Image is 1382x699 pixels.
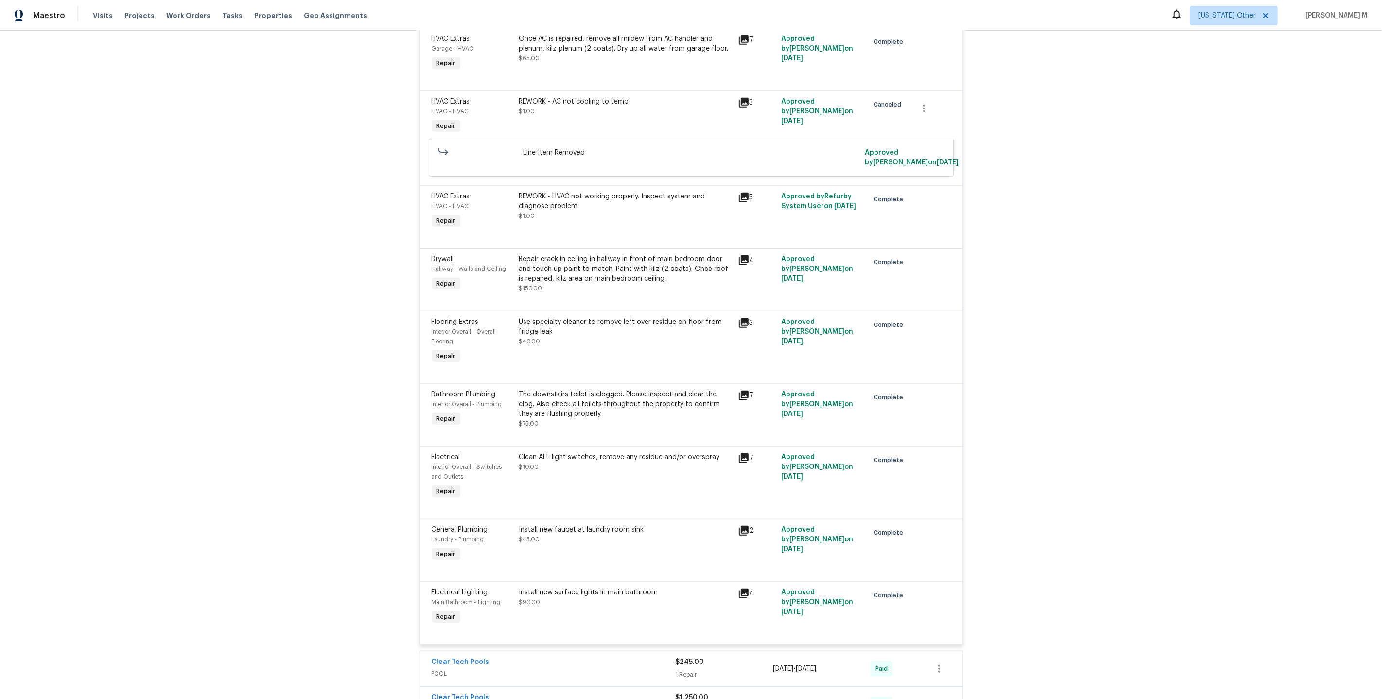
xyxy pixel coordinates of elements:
span: Repair [433,58,459,68]
div: Install new faucet at laundry room sink [519,525,732,535]
span: Flooring Extras [432,319,479,325]
span: $10.00 [519,464,539,470]
span: Approved by [PERSON_NAME] on [781,391,853,417]
div: Clean ALL light switches, remove any residue and/or overspray [519,452,732,462]
span: [DATE] [937,159,959,166]
span: [DATE] [781,118,803,125]
span: Repair [433,121,459,131]
span: HVAC Extras [432,98,470,105]
span: Interior Overall - Overall Flooring [432,329,496,344]
span: $150.00 [519,286,542,291]
span: Approved by Refurby System User on [781,193,856,210]
div: 7 [738,452,776,464]
span: Interior Overall - Switches and Outlets [432,464,502,480]
div: 2 [738,525,776,537]
span: [DATE] [796,665,816,672]
div: The downstairs toilet is clogged. Please inspect and clear the clog. Also check all toilets throu... [519,390,732,419]
span: [DATE] [781,55,803,62]
span: Repair [433,216,459,226]
div: Repair crack in ceiling in hallway in front of main bedroom door and touch up paint to match. Pai... [519,254,732,284]
span: [DATE] [781,609,803,615]
span: HVAC - HVAC [432,108,469,114]
span: HVAC - HVAC [432,203,469,209]
span: [DATE] [781,411,803,417]
span: Approved by [PERSON_NAME] on [781,454,853,480]
span: Approved by [PERSON_NAME] on [781,36,853,62]
span: Visits [93,11,113,20]
span: Repair [433,351,459,361]
span: POOL [432,669,676,679]
span: Tasks [222,12,243,19]
span: $40.00 [519,339,541,344]
span: - [773,664,816,674]
span: [DATE] [773,665,793,672]
span: HVAC Extras [432,193,470,200]
span: HVAC Extras [432,36,470,42]
span: $1.00 [519,213,535,219]
span: Main Bathroom - Lighting [432,599,501,605]
span: Drywall [432,256,454,263]
span: Complete [874,528,907,538]
span: [US_STATE] Other [1198,11,1256,20]
span: Approved by [PERSON_NAME] on [781,256,853,282]
div: 4 [738,254,776,266]
span: Repair [433,414,459,424]
span: [DATE] [781,338,803,345]
span: Electrical Lighting [432,589,488,596]
span: $90.00 [519,599,541,605]
span: Complete [874,591,907,600]
div: 3 [738,317,776,329]
span: Bathroom Plumbing [432,391,496,398]
span: Garage - HVAC [432,46,474,52]
span: Approved by [PERSON_NAME] on [781,589,853,615]
span: Complete [874,257,907,267]
span: Interior Overall - Plumbing [432,401,502,407]
span: [DATE] [834,203,856,210]
span: Electrical [432,454,460,461]
span: General Plumbing [432,526,488,533]
span: Approved by [PERSON_NAME] on [781,319,853,345]
span: Approved by [PERSON_NAME] on [865,149,959,166]
span: Hallway - Walls and Ceiling [432,266,507,272]
span: Repair [433,612,459,622]
span: Repair [433,549,459,559]
div: 7 [738,390,776,401]
span: Projects [124,11,155,20]
span: Complete [874,455,907,465]
span: $1.00 [519,108,535,114]
span: [DATE] [781,275,803,282]
span: Approved by [PERSON_NAME] on [781,98,853,125]
span: Maestro [33,11,65,20]
span: Canceled [874,100,905,109]
span: Repair [433,486,459,496]
span: $45.00 [519,537,540,542]
div: Once AC is repaired, remove all mildew from AC handler and plenum, kilz plenum (2 coats). Dry up ... [519,34,732,54]
span: Line Item Removed [523,148,859,158]
span: Approved by [PERSON_NAME] on [781,526,853,553]
span: [DATE] [781,473,803,480]
span: [PERSON_NAME] M [1301,11,1367,20]
div: 3 [738,97,776,108]
span: [DATE] [781,546,803,553]
span: Paid [875,664,892,674]
span: Laundry - Plumbing [432,537,484,542]
span: $75.00 [519,421,539,427]
div: Use specialty cleaner to remove left over residue on floor from fridge leak [519,317,732,337]
span: Properties [254,11,292,20]
div: 1 Repair [676,670,773,680]
div: Install new surface lights in main bathroom [519,588,732,597]
a: Clear Tech Pools [432,659,490,665]
div: 7 [738,34,776,46]
div: REWORK - AC not cooling to temp [519,97,732,107]
span: Geo Assignments [304,11,367,20]
span: Work Orders [166,11,210,20]
span: Repair [433,279,459,288]
span: Complete [874,37,907,47]
span: $65.00 [519,55,540,61]
div: 4 [738,588,776,599]
span: $245.00 [676,659,704,665]
span: Complete [874,393,907,402]
span: Complete [874,195,907,204]
span: Complete [874,320,907,330]
div: 5 [738,192,776,203]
